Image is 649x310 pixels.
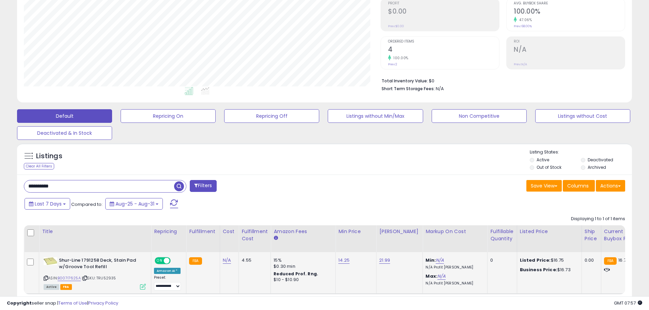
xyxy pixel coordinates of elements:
[88,300,118,306] a: Privacy Policy
[514,24,532,28] small: Prev: 68.00%
[567,182,589,189] span: Columns
[7,300,32,306] strong: Copyright
[154,228,183,235] div: Repricing
[596,180,625,192] button: Actions
[391,55,408,61] small: 100.00%
[530,149,632,156] p: Listing States:
[42,228,148,235] div: Title
[426,281,482,286] p: N/A Profit [PERSON_NAME]
[223,257,231,264] a: N/A
[388,7,499,17] h2: $0.00
[426,265,482,270] p: N/A Profit [PERSON_NAME]
[274,228,333,235] div: Amazon Fees
[563,180,595,192] button: Columns
[379,228,420,235] div: [PERSON_NAME]
[537,157,549,163] label: Active
[614,300,642,306] span: 2025-09-8 07:57 GMT
[105,198,163,210] button: Aug-25 - Aug-31
[189,228,217,235] div: Fulfillment
[274,235,278,241] small: Amazon Fees.
[426,273,437,279] b: Max:
[520,257,551,263] b: Listed Price:
[242,228,268,242] div: Fulfillment Cost
[604,228,639,242] div: Current Buybox Price
[24,163,54,169] div: Clear All Filters
[520,257,576,263] div: $16.75
[490,228,514,242] div: Fulfillable Quantity
[36,151,62,161] h5: Listings
[382,78,428,84] b: Total Inventory Value:
[382,76,620,84] li: $0
[514,7,625,17] h2: 100.00%
[423,225,488,252] th: The percentage added to the cost of goods (COGS) that forms the calculator for Min & Max prices.
[537,164,561,170] label: Out of Stock
[25,198,70,210] button: Last 7 Days
[388,40,499,44] span: Ordered Items
[338,257,350,264] a: 14.25
[274,263,330,270] div: $0.30 min
[526,180,562,192] button: Save View
[520,228,579,235] div: Listed Price
[121,109,216,123] button: Repricing On
[35,200,62,207] span: Last 7 Days
[189,257,202,265] small: FBA
[388,62,397,66] small: Prev: 2
[44,284,59,290] span: All listings currently available for purchase on Amazon
[59,257,142,272] b: Shur-Line 1791258 Deck, Stain Pad w/Groove Tool Refill
[274,277,330,283] div: $10 - $10.90
[618,257,629,263] span: 16.75
[388,46,499,55] h2: 4
[155,258,164,264] span: ON
[585,228,598,242] div: Ship Price
[426,228,484,235] div: Markup on Cost
[71,201,103,208] span: Compared to:
[44,257,57,265] img: 31wtzRdy6ML._SL40_.jpg
[571,216,625,222] div: Displaying 1 to 1 of 1 items
[514,2,625,5] span: Avg. Buybox Share
[154,268,181,274] div: Amazon AI *
[274,257,330,263] div: 15%
[436,85,444,92] span: N/A
[379,257,390,264] a: 21.99
[514,46,625,55] h2: N/A
[58,275,81,281] a: B007I7625A
[17,109,112,123] button: Default
[223,228,236,235] div: Cost
[588,164,606,170] label: Archived
[514,62,527,66] small: Prev: N/A
[388,2,499,5] span: Profit
[224,109,319,123] button: Repricing Off
[154,275,181,291] div: Preset:
[585,257,596,263] div: 0.00
[432,109,527,123] button: Non Competitive
[274,271,318,277] b: Reduced Prof. Rng.
[60,284,72,290] span: FBA
[17,126,112,140] button: Deactivated & In Stock
[190,180,216,192] button: Filters
[58,300,87,306] a: Terms of Use
[388,24,404,28] small: Prev: $0.00
[535,109,630,123] button: Listings without Cost
[170,258,181,264] span: OFF
[338,228,373,235] div: Min Price
[115,200,154,207] span: Aug-25 - Aug-31
[490,257,511,263] div: 0
[44,257,146,289] div: ASIN:
[436,257,444,264] a: N/A
[382,86,435,92] b: Short Term Storage Fees:
[588,157,613,163] label: Deactivated
[242,257,265,263] div: 4.55
[517,17,532,22] small: 47.06%
[82,275,116,281] span: | SKU: TRU52935
[437,273,446,280] a: N/A
[7,300,118,307] div: seller snap | |
[520,266,557,273] b: Business Price:
[328,109,423,123] button: Listings without Min/Max
[520,267,576,273] div: $16.73
[604,257,617,265] small: FBA
[514,40,625,44] span: ROI
[426,257,436,263] b: Min:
